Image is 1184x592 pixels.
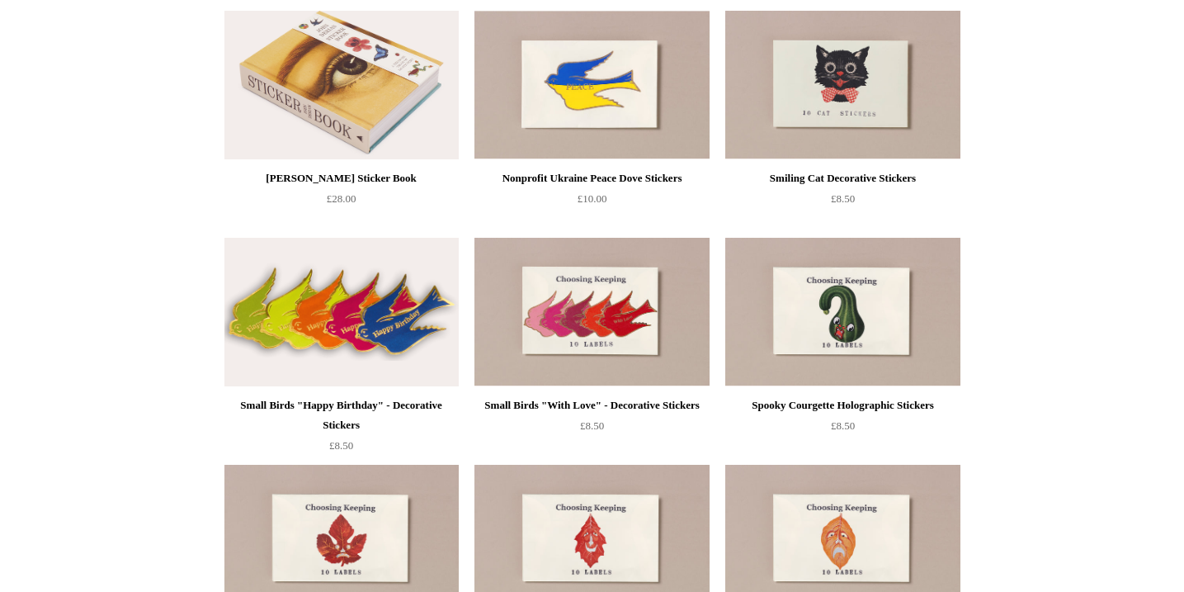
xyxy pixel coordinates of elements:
[479,395,705,415] div: Small Birds "With Love" - Decorative Stickers
[474,395,709,463] a: Small Birds "With Love" - Decorative Stickers £8.50
[224,238,459,386] img: Small Birds "Happy Birthday" - Decorative Stickers
[725,11,960,159] img: Smiling Cat Decorative Stickers
[831,192,855,205] span: £8.50
[474,238,709,386] a: Small Birds "With Love" - Decorative Stickers Small Birds "With Love" - Decorative Stickers
[474,238,709,386] img: Small Birds "With Love" - Decorative Stickers
[725,395,960,463] a: Spooky Courgette Holographic Stickers £8.50
[729,395,955,415] div: Spooky Courgette Holographic Stickers
[580,419,604,432] span: £8.50
[329,439,353,452] span: £8.50
[224,238,459,386] a: Small Birds "Happy Birthday" - Decorative Stickers Small Birds "Happy Birthday" - Decorative Stic...
[474,168,709,236] a: Nonprofit Ukraine Peace Dove Stickers £10.00
[725,168,960,236] a: Smiling Cat Decorative Stickers £8.50
[474,11,709,159] a: Nonprofit Ukraine Peace Dove Stickers Nonprofit Ukraine Peace Dove Stickers
[327,192,356,205] span: £28.00
[224,395,459,463] a: Small Birds "Happy Birthday" - Decorative Stickers £8.50
[831,419,855,432] span: £8.50
[229,168,455,188] div: [PERSON_NAME] Sticker Book
[224,168,459,236] a: [PERSON_NAME] Sticker Book £28.00
[725,11,960,159] a: Smiling Cat Decorative Stickers Smiling Cat Decorative Stickers
[729,168,955,188] div: Smiling Cat Decorative Stickers
[224,11,459,159] a: John Derian Sticker Book John Derian Sticker Book
[229,395,455,435] div: Small Birds "Happy Birthday" - Decorative Stickers
[725,238,960,386] a: Spooky Courgette Holographic Stickers Spooky Courgette Holographic Stickers
[479,168,705,188] div: Nonprofit Ukraine Peace Dove Stickers
[224,11,459,159] img: John Derian Sticker Book
[725,238,960,386] img: Spooky Courgette Holographic Stickers
[474,11,709,159] img: Nonprofit Ukraine Peace Dove Stickers
[578,192,607,205] span: £10.00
